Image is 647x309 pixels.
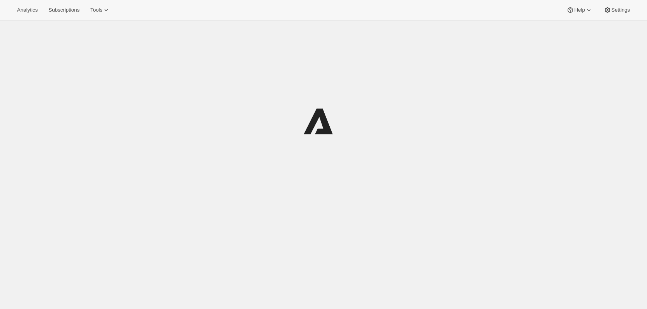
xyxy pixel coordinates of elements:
[611,7,630,13] span: Settings
[599,5,635,15] button: Settings
[12,5,42,15] button: Analytics
[562,5,597,15] button: Help
[17,7,38,13] span: Analytics
[90,7,102,13] span: Tools
[574,7,585,13] span: Help
[86,5,115,15] button: Tools
[44,5,84,15] button: Subscriptions
[48,7,79,13] span: Subscriptions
